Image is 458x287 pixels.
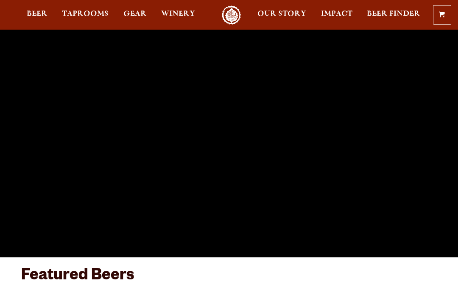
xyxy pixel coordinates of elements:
span: Taprooms [62,11,109,17]
a: Beer Finder [361,6,426,25]
a: Our Story [252,6,312,25]
span: Beer Finder [367,11,420,17]
span: Beer [27,11,47,17]
span: Winery [161,11,195,17]
a: Beer [21,6,53,25]
a: Impact [316,6,358,25]
a: Winery [156,6,201,25]
span: Gear [123,11,147,17]
span: Our Story [257,11,306,17]
a: Odell Home [215,6,247,25]
span: Impact [321,11,352,17]
a: Taprooms [56,6,114,25]
a: Gear [118,6,152,25]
